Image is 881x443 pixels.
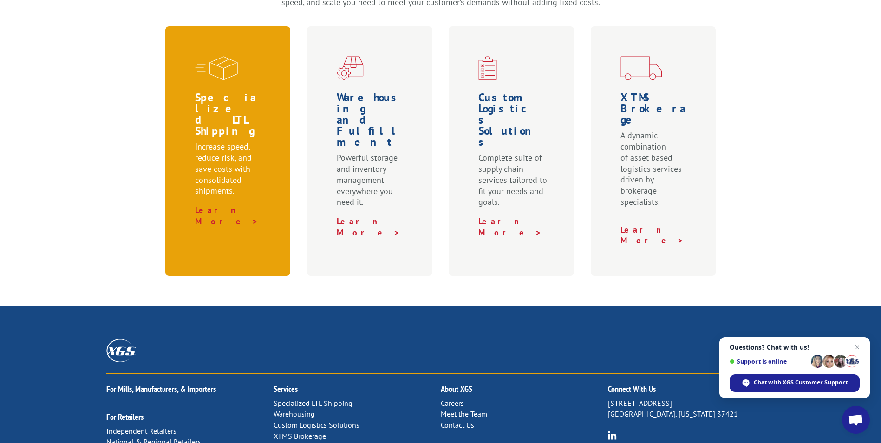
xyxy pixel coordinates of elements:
[337,92,406,152] h1: Warehousing and Fulfillment
[274,384,298,394] a: Services
[195,141,265,205] p: Increase speed, reduce risk, and save costs with consolidated shipments.
[195,56,238,80] img: xgs-icon-specialized-ltl-red
[608,431,617,440] img: group-6
[478,152,548,216] p: Complete suite of supply chain services tailored to fit your needs and goals.
[620,56,662,80] img: xgs-icon-transportation-forms-red
[106,426,176,436] a: Independent Retailers
[337,152,406,216] p: Powerful storage and inventory management everywhere you need it.
[620,130,690,216] p: A dynamic combination of asset-based logistics services driven by brokerage specialists.
[730,358,808,365] span: Support is online
[608,398,775,420] p: [STREET_ADDRESS] [GEOGRAPHIC_DATA], [US_STATE] 37421
[754,378,848,387] span: Chat with XGS Customer Support
[478,92,548,152] h1: Custom Logistics Solutions
[195,205,259,227] a: Learn More >
[337,216,400,238] a: Learn More >
[478,56,497,80] img: xgs-icon-custom-logistics-solutions-red
[478,216,542,238] a: Learn More >
[106,411,144,422] a: For Retailers
[274,409,315,418] a: Warehousing
[337,56,364,80] img: xgs-icon-warehouseing-cutting-fulfillment-red
[730,374,860,392] div: Chat with XGS Customer Support
[441,398,464,408] a: Careers
[106,384,216,394] a: For Mills, Manufacturers, & Importers
[620,92,690,130] h1: XTMS Brokerage
[852,342,863,353] span: Close chat
[195,92,265,141] h1: Specialized LTL Shipping
[608,385,775,398] h2: Connect With Us
[730,344,860,351] span: Questions? Chat with us!
[274,398,352,408] a: Specialized LTL Shipping
[842,406,870,434] div: Open chat
[274,420,359,430] a: Custom Logistics Solutions
[620,224,684,246] a: Learn More >
[441,409,487,418] a: Meet the Team
[441,420,474,430] a: Contact Us
[441,384,472,394] a: About XGS
[274,431,326,441] a: XTMS Brokerage
[106,339,136,362] img: XGS_Logos_ALL_2024_All_White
